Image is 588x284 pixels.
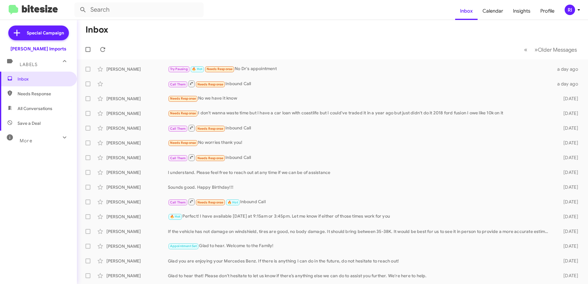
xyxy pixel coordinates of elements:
div: [DATE] [554,214,583,220]
span: Needs Response [197,82,224,86]
div: I understand. Please feel free to reach out at any time if we can be of assistance [168,169,554,176]
div: [DATE] [554,169,583,176]
a: Special Campaign [8,26,69,40]
span: Needs Response [197,127,224,131]
div: If the vehicle has not damage on windshield, tires are good, no body damage. It should bring betw... [168,228,554,235]
button: RI [559,5,581,15]
div: [DATE] [554,273,583,279]
div: Inbound Call [168,198,554,206]
div: [PERSON_NAME] [106,228,168,235]
span: » [534,46,538,53]
div: a day ago [554,66,583,72]
div: [PERSON_NAME] [106,214,168,220]
span: All Conversations [18,105,52,112]
div: [PERSON_NAME] [106,273,168,279]
a: Calendar [478,2,508,20]
div: No we have it know [168,95,554,102]
span: 🔥 Hot [192,67,202,71]
span: Needs Response [197,200,224,204]
div: a day ago [554,81,583,87]
input: Search [74,2,204,17]
div: Glad you are enjoying your Mercedes Benz. If there is anything I can do in the future, do not hes... [168,258,554,264]
span: Older Messages [538,46,577,53]
span: Call Them [170,127,186,131]
span: Needs Response [197,156,224,160]
span: « [524,46,527,53]
div: [DATE] [554,96,583,102]
div: [PERSON_NAME] [106,140,168,146]
div: [PERSON_NAME] [106,110,168,116]
div: [PERSON_NAME] [106,184,168,190]
div: Inbound Call [168,124,554,132]
div: No Dr's appointment [168,65,554,73]
button: Next [531,43,581,56]
div: [DATE] [554,155,583,161]
span: Call Them [170,156,186,160]
span: Special Campaign [27,30,64,36]
span: Needs Response [170,97,196,101]
span: Labels [20,62,38,67]
div: [PERSON_NAME] [106,125,168,131]
div: [PERSON_NAME] Imports [10,46,66,52]
nav: Page navigation example [521,43,581,56]
div: [DATE] [554,184,583,190]
div: [PERSON_NAME] [106,66,168,72]
div: [PERSON_NAME] [106,96,168,102]
span: More [20,138,32,144]
span: 🔥 Hot [228,200,238,204]
span: Needs Response [170,111,196,115]
div: [DATE] [554,199,583,205]
span: Needs Response [170,141,196,145]
div: Glad to hear that! Please don’t hesitate to let us know if there’s anything else we can do to ass... [168,273,554,279]
span: 🔥 Hot [170,215,181,219]
a: Inbox [455,2,478,20]
div: [DATE] [554,258,583,264]
div: [PERSON_NAME] [106,169,168,176]
div: I don't wanna waste time but I have a car loan with coastlife but I could've traded it in a year ... [168,110,554,117]
div: [PERSON_NAME] [106,155,168,161]
div: RI [565,5,575,15]
a: Profile [535,2,559,20]
div: Glad to hear. Welcome to the Family! [168,243,554,250]
div: [DATE] [554,140,583,146]
div: Perfect! I have available [DATE] at 9:15am or 3:45pm. Let me know if either of those times work f... [168,213,554,220]
span: Needs Response [207,67,233,71]
div: Inbound Call [168,154,554,161]
span: Inbox [18,76,70,82]
span: Try Pausing [170,67,188,71]
a: Insights [508,2,535,20]
span: Call Them [170,82,186,86]
span: Needs Response [18,91,70,97]
h1: Inbox [85,25,108,35]
div: [DATE] [554,243,583,249]
div: [DATE] [554,125,583,131]
div: Inbound Call [168,80,554,88]
span: Appointment Set [170,244,197,248]
button: Previous [520,43,531,56]
div: No worries thank you! [168,139,554,146]
div: [PERSON_NAME] [106,258,168,264]
div: [DATE] [554,110,583,116]
div: Sounds good. Happy Birthday!!! [168,184,554,190]
div: [PERSON_NAME] [106,199,168,205]
span: Save a Deal [18,120,41,126]
div: [DATE] [554,228,583,235]
div: [PERSON_NAME] [106,243,168,249]
span: Call Them [170,200,186,204]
